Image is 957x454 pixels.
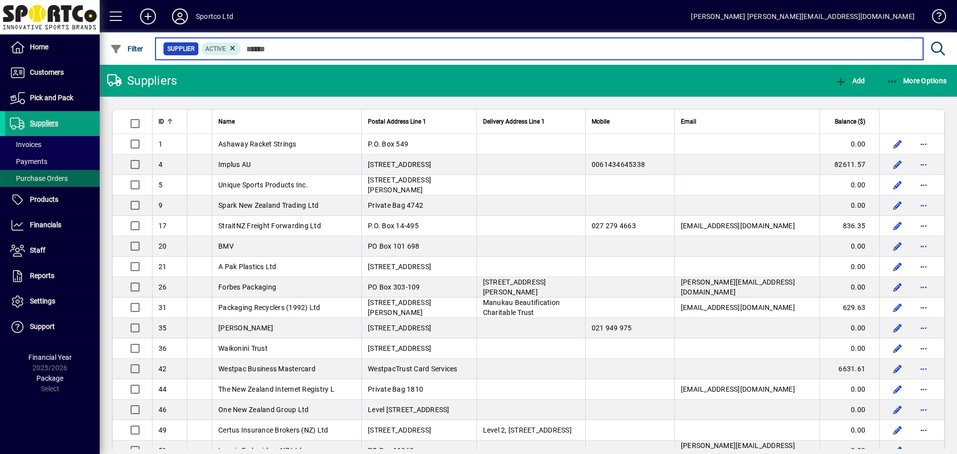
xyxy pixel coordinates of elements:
a: Settings [5,289,100,314]
td: 0.00 [819,420,879,441]
span: More Options [886,77,947,85]
span: WestpacTrust Card Services [368,365,458,373]
button: Edit [890,320,906,336]
span: 0061434645338 [592,160,645,168]
button: Edit [890,259,906,275]
a: Purchase Orders [5,170,100,187]
td: 0.00 [819,379,879,400]
span: 21 [159,263,167,271]
span: [EMAIL_ADDRESS][DOMAIN_NAME] [681,222,795,230]
td: 0.00 [819,236,879,257]
div: Suppliers [107,73,177,89]
a: Financials [5,213,100,238]
span: Private Bag 1810 [368,385,423,393]
span: Reports [30,272,54,280]
a: Staff [5,238,100,263]
span: [STREET_ADDRESS][PERSON_NAME] [368,299,431,316]
a: Customers [5,60,100,85]
button: Edit [890,218,906,234]
span: Mobile [592,116,610,127]
span: Implus AU [218,160,251,168]
span: Delivery Address Line 1 [483,116,545,127]
span: 9 [159,201,162,209]
span: Postal Address Line 1 [368,116,426,127]
span: Name [218,116,235,127]
span: Support [30,322,55,330]
div: Name [218,116,355,127]
span: Add [835,77,865,85]
a: Home [5,35,100,60]
div: [PERSON_NAME] [PERSON_NAME][EMAIL_ADDRESS][DOMAIN_NAME] [691,8,915,24]
button: More options [916,259,932,275]
td: 0.00 [819,175,879,195]
a: Products [5,187,100,212]
span: [EMAIL_ADDRESS][DOMAIN_NAME] [681,385,795,393]
span: Waikonini Trust [218,344,268,352]
td: 629.63 [819,298,879,318]
button: More options [916,320,932,336]
span: 42 [159,365,167,373]
div: Balance ($) [826,116,874,127]
span: [STREET_ADDRESS][PERSON_NAME] [368,176,431,194]
a: Pick and Pack [5,86,100,111]
span: 46 [159,406,167,414]
button: More options [916,197,932,213]
span: Staff [30,246,45,254]
span: Certus Insurance Brokers (NZ) Ltd [218,426,328,434]
a: Payments [5,153,100,170]
span: 17 [159,222,167,230]
span: Payments [10,157,47,165]
button: Profile [164,7,196,25]
button: Edit [890,422,906,438]
span: [PERSON_NAME] [218,324,273,332]
td: 82611.57 [819,154,879,175]
span: Financials [30,221,61,229]
td: 0.00 [819,257,879,277]
span: Customers [30,68,64,76]
span: PO Box 101 698 [368,242,420,250]
span: Settings [30,297,55,305]
button: Edit [890,197,906,213]
span: [STREET_ADDRESS] [368,324,431,332]
span: [STREET_ADDRESS] [368,426,431,434]
span: Email [681,116,696,127]
span: 49 [159,426,167,434]
button: More options [916,177,932,193]
td: 836.35 [819,216,879,236]
span: 36 [159,344,167,352]
div: Email [681,116,813,127]
div: Sportco Ltd [196,8,233,24]
span: One New Zealand Group Ltd [218,406,309,414]
span: P.O. Box 14-495 [368,222,419,230]
a: Invoices [5,136,100,153]
button: Add [132,7,164,25]
button: Edit [890,402,906,418]
span: Purchase Orders [10,174,68,182]
span: 1 [159,140,162,148]
button: More options [916,238,932,254]
button: Edit [890,340,906,356]
button: Edit [890,136,906,152]
span: 20 [159,242,167,250]
span: A Pak Plastics Ltd [218,263,277,271]
button: Filter [108,40,146,58]
a: Support [5,314,100,339]
span: Suppliers [30,119,58,127]
span: Pick and Pack [30,94,73,102]
button: More options [916,381,932,397]
td: 0.00 [819,400,879,420]
span: Westpac Business Mastercard [218,365,316,373]
button: More options [916,279,932,295]
span: P.O. Box 549 [368,140,408,148]
button: More options [916,136,932,152]
span: Manukau Beautification Charitable Trust [483,299,560,316]
button: Add [832,72,867,90]
span: Level [STREET_ADDRESS] [368,406,450,414]
span: Balance ($) [835,116,865,127]
span: Filter [110,45,144,53]
button: More options [916,361,932,377]
span: StraitNZ Freight Forwarding Ltd [218,222,321,230]
span: Private Bag 4742 [368,201,423,209]
span: Packaging Recyclers (1992) Ltd [218,303,320,311]
button: Edit [890,156,906,172]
